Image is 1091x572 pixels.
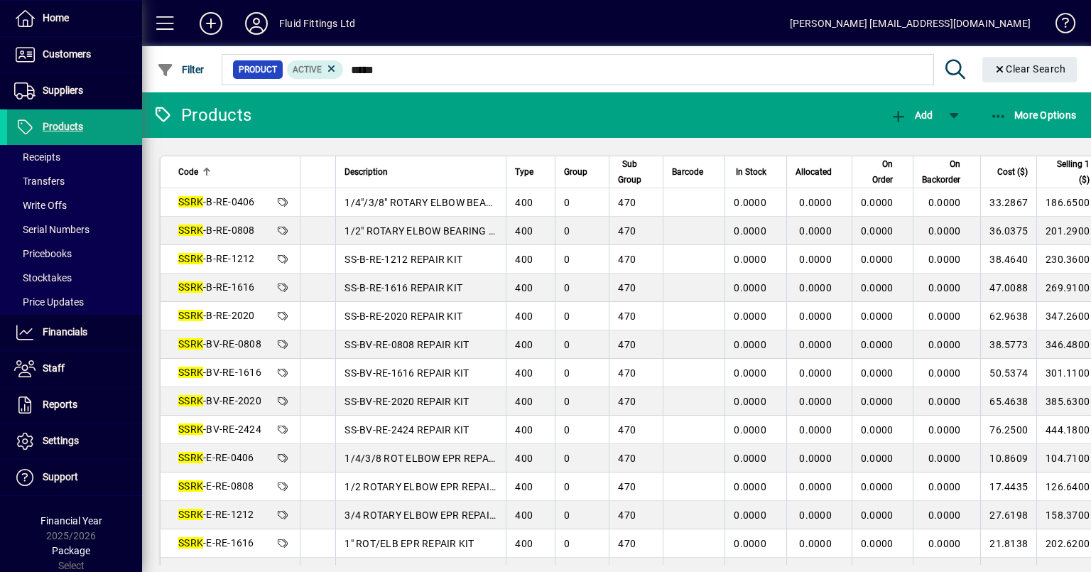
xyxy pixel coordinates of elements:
[7,351,142,387] a: Staff
[344,424,469,436] span: SS-BV-RE-2424 REPAIR KIT
[618,311,636,322] span: 470
[178,196,203,207] em: SSRK
[515,311,533,322] span: 400
[734,481,766,492] span: 0.0000
[618,424,636,436] span: 470
[734,164,779,180] div: In Stock
[980,274,1036,302] td: 47.0088
[14,224,89,235] span: Serial Numbers
[672,164,716,180] div: Barcode
[7,217,142,242] a: Serial Numbers
[515,424,533,436] span: 400
[799,424,832,436] span: 0.0000
[861,453,894,464] span: 0.0000
[344,453,516,464] span: 1/4/3/8 ROT ELBOW EPR REPAIR KIT
[43,435,79,446] span: Settings
[1046,156,1090,188] span: Selling 1 ($)
[157,64,205,75] span: Filter
[14,248,72,259] span: Pricebooks
[886,102,936,128] button: Add
[564,509,570,521] span: 0
[980,529,1036,558] td: 21.8138
[178,452,203,463] em: SSRK
[515,367,533,379] span: 400
[564,481,570,492] span: 0
[178,310,203,321] em: SSRK
[7,1,142,36] a: Home
[980,188,1036,217] td: 33.2867
[344,339,469,350] span: SS-BV-RE-0808 REPAIR KIT
[861,225,894,237] span: 0.0000
[564,424,570,436] span: 0
[564,282,570,293] span: 0
[344,481,514,492] span: 1/2 ROTARY ELBOW EPR REPAIR KIT
[178,480,254,492] span: -E-RE-0808
[344,396,469,407] span: SS-BV-RE-2020 REPAIR KIT
[564,339,570,350] span: 0
[861,424,894,436] span: 0.0000
[799,282,832,293] span: 0.0000
[618,254,636,265] span: 470
[515,225,533,237] span: 400
[43,48,91,60] span: Customers
[734,538,766,549] span: 0.0000
[928,254,961,265] span: 0.0000
[734,424,766,436] span: 0.0000
[7,387,142,423] a: Reports
[982,57,1078,82] button: Clear
[861,339,894,350] span: 0.0000
[799,254,832,265] span: 0.0000
[618,156,641,188] span: Sub Group
[178,537,203,549] em: SSRK
[178,537,254,549] span: -E-RE-1616
[928,339,961,350] span: 0.0000
[861,367,894,379] span: 0.0000
[7,315,142,350] a: Financials
[922,156,973,188] div: On Backorder
[515,339,533,350] span: 400
[980,501,1036,529] td: 27.6198
[672,164,703,180] span: Barcode
[178,196,255,207] span: -B-RE-0406
[734,311,766,322] span: 0.0000
[7,193,142,217] a: Write Offs
[52,545,90,556] span: Package
[14,151,60,163] span: Receipts
[980,245,1036,274] td: 38.4640
[153,104,251,126] div: Products
[178,423,261,435] span: -BV-RE-2424
[178,367,261,378] span: -BV-RE-1616
[799,197,832,208] span: 0.0000
[734,509,766,521] span: 0.0000
[861,509,894,521] span: 0.0000
[618,282,636,293] span: 470
[344,538,474,549] span: 1" ROT/ELB EPR REPAIR KIT
[14,200,67,211] span: Write Offs
[987,102,1080,128] button: More Options
[861,197,894,208] span: 0.0000
[618,339,636,350] span: 470
[928,453,961,464] span: 0.0000
[928,481,961,492] span: 0.0000
[618,538,636,549] span: 470
[178,509,203,520] em: SSRK
[618,225,636,237] span: 470
[43,85,83,96] span: Suppliers
[515,396,533,407] span: 400
[861,538,894,549] span: 0.0000
[515,282,533,293] span: 400
[344,164,497,180] div: Description
[515,509,533,521] span: 400
[178,480,203,492] em: SSRK
[564,453,570,464] span: 0
[178,253,255,264] span: -B-RE-1212
[790,12,1031,35] div: [PERSON_NAME] [EMAIL_ADDRESS][DOMAIN_NAME]
[922,156,960,188] span: On Backorder
[293,65,322,75] span: Active
[178,395,203,406] em: SSRK
[980,416,1036,444] td: 76.2500
[980,302,1036,330] td: 62.9638
[861,156,906,188] div: On Order
[515,164,533,180] span: Type
[799,396,832,407] span: 0.0000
